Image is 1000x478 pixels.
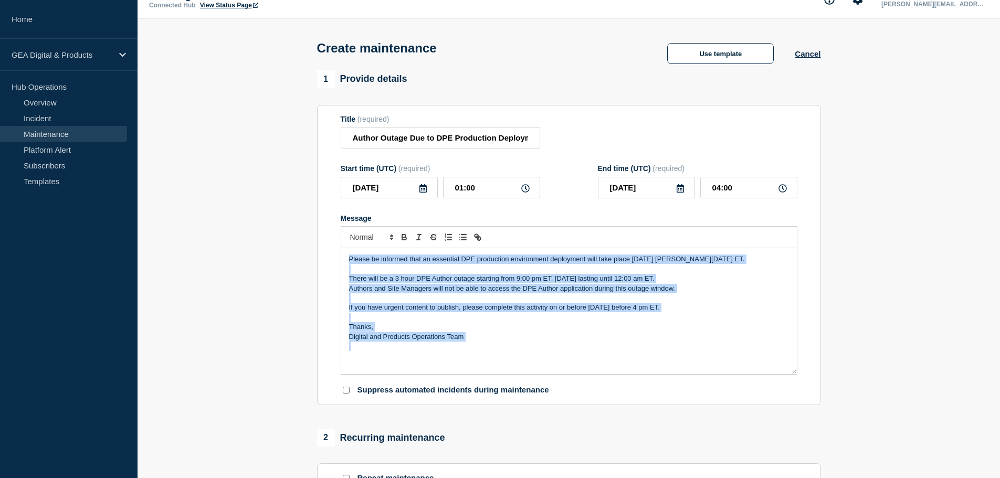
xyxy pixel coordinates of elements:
[357,385,549,395] p: Suppress automated incidents during maintenance
[317,429,445,447] div: Recurring maintenance
[317,70,407,88] div: Provide details
[470,231,485,243] button: Toggle link
[341,214,797,222] div: Message
[341,115,540,123] div: Title
[317,70,335,88] span: 1
[200,2,258,9] a: View Status Page
[317,429,335,447] span: 2
[397,231,412,243] button: Toggle bold text
[412,231,426,243] button: Toggle italic text
[357,115,390,123] span: (required)
[149,2,196,9] p: Connected Hub
[349,303,789,312] p: If you have urgent content to publish, please complete this activity on or before [DATE] before 4...
[456,231,470,243] button: Toggle bulleted list
[349,284,789,293] p: Authors and Site Managers will not be able to access the DPE Author application during this outag...
[349,322,789,332] p: Thanks,
[341,127,540,148] input: Title
[345,231,397,243] span: Font size
[343,387,350,394] input: Suppress automated incidents during maintenance
[12,50,112,59] p: GEA Digital & Products
[700,177,797,198] input: HH:MM
[349,254,789,264] p: Please be informed that an essential DPE production environment deployment will take place [DATE]...
[667,43,774,64] button: Use template
[598,177,695,198] input: YYYY-MM-DD
[598,164,797,173] div: End time (UTC)
[341,164,540,173] div: Start time (UTC)
[349,274,789,283] p: There will be a 3 hour DPE Author outage starting from 9:00 pm ET, [DATE] lasting until 12:00 am ET.
[341,248,797,374] div: Message
[443,177,540,198] input: HH:MM
[879,1,988,8] p: [PERSON_NAME][EMAIL_ADDRESS][PERSON_NAME][DOMAIN_NAME]
[317,41,437,56] h1: Create maintenance
[441,231,456,243] button: Toggle ordered list
[349,332,789,342] p: Digital and Products Operations Team
[426,231,441,243] button: Toggle strikethrough text
[652,164,685,173] span: (required)
[341,177,438,198] input: YYYY-MM-DD
[398,164,430,173] span: (required)
[795,49,820,58] button: Cancel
